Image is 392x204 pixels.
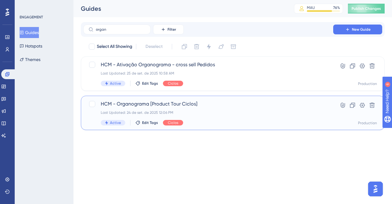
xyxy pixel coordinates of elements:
div: Last Updated: 25 de set. de 2025 10:58 AM [101,71,316,76]
button: Deselect [140,41,168,52]
span: HCM - Ativação Organograma - cross sell Pedidos [101,61,316,68]
span: Deselect [145,43,163,50]
span: HCM - Organograma [Product Tour Ciclos] [101,100,316,108]
iframe: UserGuiding AI Assistant Launcher [366,180,385,198]
div: Guides [81,4,279,13]
span: Active [110,81,121,86]
button: New Guide [333,25,382,34]
div: ENGAGEMENT [20,15,43,20]
span: Edit Tags [142,81,158,86]
div: MAU [307,5,315,10]
div: Last Updated: 24 de set. de 2025 12:06 PM [101,110,316,115]
span: Select All Showing [97,43,132,50]
span: Ciclos [168,81,178,86]
span: New Guide [352,27,371,32]
button: Filter [153,25,184,34]
span: Filter [168,27,176,32]
span: Publish Changes [352,6,381,11]
button: Guides [20,27,39,38]
button: Publish Changes [348,4,385,13]
button: Edit Tags [135,120,158,125]
button: Edit Tags [135,81,158,86]
div: 76 % [333,5,340,10]
button: Hotspots [20,40,42,52]
span: Edit Tags [142,120,158,125]
span: Need Help? [14,2,38,9]
input: Search [96,27,145,32]
button: Themes [20,54,40,65]
div: 6 [43,3,44,8]
span: Ciclos [168,120,178,125]
div: Production [358,81,377,86]
span: Active [110,120,121,125]
div: Production [358,121,377,125]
